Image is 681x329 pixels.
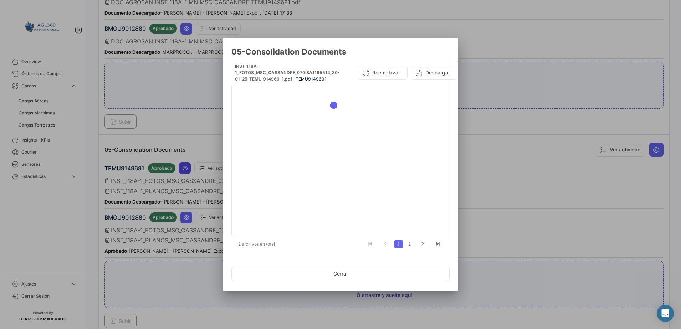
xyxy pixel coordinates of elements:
a: go to next page [416,240,429,248]
h3: 05-Consolidation Documents [231,47,450,57]
button: Descargar [411,66,457,80]
a: go to previous page [379,240,392,248]
span: - TEMU9149691 [292,76,327,82]
li: page 2 [404,238,415,250]
div: 2 archivos en total [231,235,290,253]
a: go to last page [431,240,445,248]
div: Abrir Intercom Messenger [657,305,674,322]
a: 2 [405,240,414,248]
a: 1 [394,240,403,248]
button: Cerrar [231,267,450,281]
span: INST_118A-1_FOTOS_MSC_CASSANDRE_070ISA1165514_30-01-25_TEMU_914969-1.pdf [235,63,340,82]
a: go to first page [363,240,377,248]
button: Reemplazar [358,66,408,80]
li: page 1 [393,238,404,250]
